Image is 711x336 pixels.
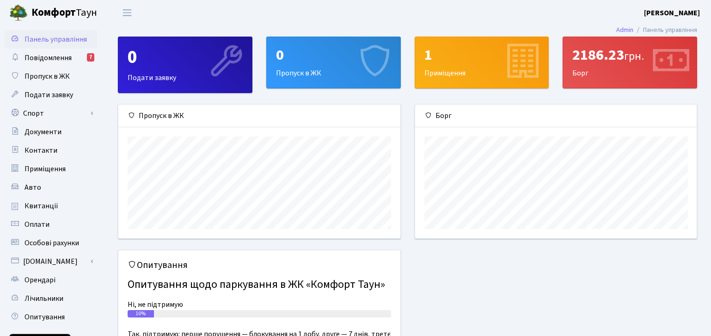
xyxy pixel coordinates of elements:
a: Панель управління [5,30,97,49]
a: Контакти [5,141,97,160]
div: 7 [87,53,94,62]
span: Опитування [25,312,65,322]
span: Пропуск в ЖК [25,71,70,81]
span: Оплати [25,219,49,230]
a: Admin [616,25,633,35]
a: Повідомлення7 [5,49,97,67]
h4: Опитування щодо паркування в ЖК «Комфорт Таун» [128,274,391,295]
button: Переключити навігацію [116,5,139,20]
img: logo.png [9,4,28,22]
div: Приміщення [415,37,549,88]
a: Пропуск в ЖК [5,67,97,86]
b: [PERSON_NAME] [644,8,700,18]
li: Панель управління [633,25,697,35]
a: Орендарі [5,271,97,289]
a: Приміщення [5,160,97,178]
span: Контакти [25,145,57,156]
span: Особові рахунки [25,238,79,248]
div: 10% [128,310,154,317]
span: Орендарі [25,275,55,285]
a: Спорт [5,104,97,123]
span: Приміщення [25,164,66,174]
b: Комфорт [31,5,76,20]
div: 0 [128,46,243,68]
a: 0Подати заявку [118,37,252,93]
a: Квитанції [5,197,97,215]
span: Панель управління [25,34,87,44]
div: Пропуск в ЖК [267,37,400,88]
span: Авто [25,182,41,193]
span: Повідомлення [25,53,72,63]
div: Борг [563,37,697,88]
a: [PERSON_NAME] [644,7,700,19]
div: 1 [424,46,539,64]
a: Особові рахунки [5,234,97,252]
div: 2186.23 [572,46,687,64]
a: Документи [5,123,97,141]
span: Документи [25,127,61,137]
a: Опитування [5,308,97,326]
span: грн. [624,48,644,64]
span: Подати заявку [25,90,73,100]
a: 1Приміщення [415,37,549,88]
a: Лічильники [5,289,97,308]
a: [DOMAIN_NAME] [5,252,97,271]
div: 0 [276,46,391,64]
h5: Опитування [128,260,391,271]
a: Авто [5,178,97,197]
a: 0Пропуск в ЖК [266,37,401,88]
nav: breadcrumb [602,20,711,40]
span: Таун [31,5,97,21]
div: Борг [415,105,697,127]
div: Пропуск в ЖК [118,105,400,127]
a: Оплати [5,215,97,234]
span: Квитанції [25,201,58,211]
div: Подати заявку [118,37,252,93]
a: Подати заявку [5,86,97,104]
div: Ні, не підтримую [128,299,391,310]
span: Лічильники [25,293,63,304]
